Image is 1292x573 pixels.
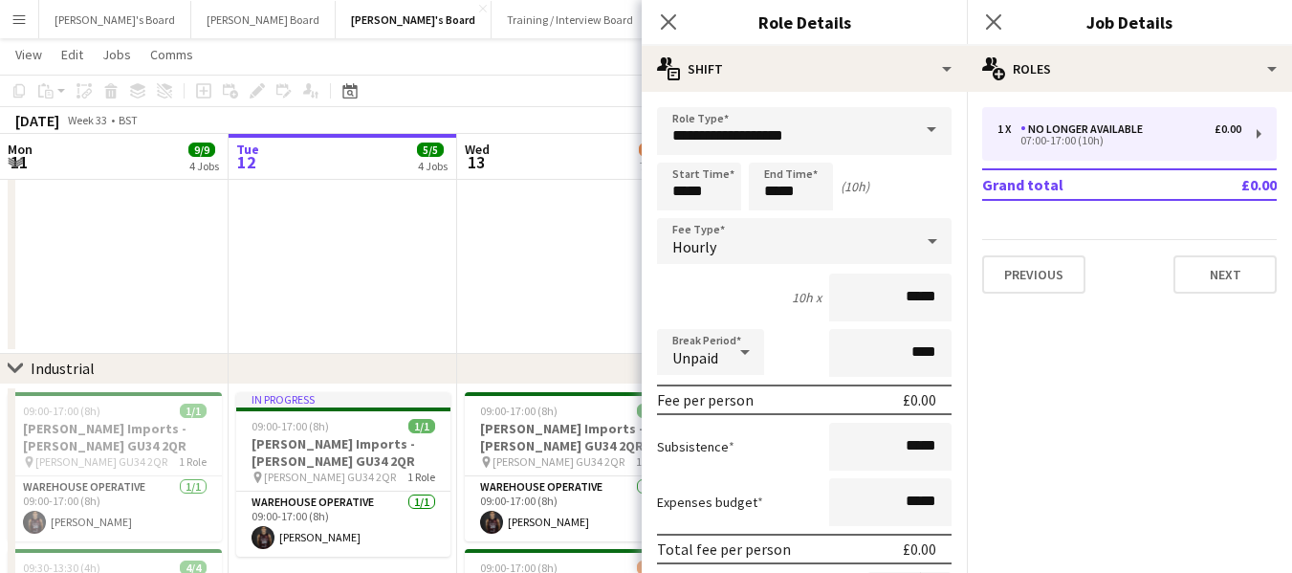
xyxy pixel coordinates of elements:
div: £0.00 [903,390,936,409]
span: [PERSON_NAME] GU34 2QR [35,454,167,469]
div: BST [119,113,138,127]
span: 09:00-17:00 (8h) [480,404,558,418]
div: 7 Jobs [640,159,676,173]
span: Hourly [672,237,716,256]
div: [DATE] [15,111,59,130]
span: 09:00-17:00 (8h) [23,404,100,418]
div: 1 x [997,122,1020,136]
div: 4 Jobs [189,159,219,173]
app-card-role: Warehouse Operative1/109:00-17:00 (8h)[PERSON_NAME] [236,492,450,557]
h3: [PERSON_NAME] Imports - [PERSON_NAME] GU34 2QR [465,420,679,454]
span: [PERSON_NAME] GU34 2QR [493,454,624,469]
span: [PERSON_NAME] GU34 2QR [264,470,396,484]
span: 10/16 [639,143,677,157]
div: Roles [967,46,1292,92]
h3: Job Details [967,10,1292,34]
app-job-card: In progress09:00-17:00 (8h)1/1[PERSON_NAME] Imports - [PERSON_NAME] GU34 2QR [PERSON_NAME] GU34 2... [236,392,450,557]
div: Fee per person [657,390,754,409]
div: Industrial [31,359,95,378]
span: 13 [462,151,490,173]
div: £0.00 [903,540,936,559]
app-card-role: Warehouse Operative1/109:00-17:00 (8h)[PERSON_NAME] [8,476,222,541]
div: 10h x [792,289,821,306]
div: No Longer Available [1020,122,1150,136]
span: 1/1 [637,404,664,418]
h3: [PERSON_NAME] Imports - [PERSON_NAME] GU34 2QR [8,420,222,454]
div: 4 Jobs [418,159,448,173]
a: View [8,42,50,67]
label: Subsistence [657,438,734,455]
button: Next [1173,255,1277,294]
span: Comms [150,46,193,63]
h3: Role Details [642,10,967,34]
button: Training / Interview Board [492,1,649,38]
span: Wed [465,141,490,158]
td: Grand total [982,169,1186,200]
button: [PERSON_NAME]'s Board [336,1,492,38]
app-card-role: Warehouse Operative1/109:00-17:00 (8h)[PERSON_NAME] [465,476,679,541]
span: 1/1 [180,404,207,418]
div: In progress [236,392,450,408]
button: Previous [982,255,1085,294]
span: 11 [5,151,33,173]
a: Edit [54,42,91,67]
td: £0.00 [1186,169,1277,200]
span: 12 [233,151,259,173]
span: 09:00-17:00 (8h) [252,419,329,433]
div: £0.00 [1215,122,1241,136]
span: 5/5 [417,143,444,157]
span: View [15,46,42,63]
div: Total fee per person [657,540,791,559]
span: Edit [61,46,83,63]
button: [PERSON_NAME] Board [191,1,336,38]
div: Shift [642,46,967,92]
h3: [PERSON_NAME] Imports - [PERSON_NAME] GU34 2QR [236,435,450,470]
app-job-card: 09:00-17:00 (8h)1/1[PERSON_NAME] Imports - [PERSON_NAME] GU34 2QR [PERSON_NAME] GU34 2QR1 RoleWar... [8,392,222,541]
span: Mon [8,141,33,158]
a: Comms [142,42,201,67]
span: Unpaid [672,348,718,367]
span: Jobs [102,46,131,63]
span: 9/9 [188,143,215,157]
app-job-card: 09:00-17:00 (8h)1/1[PERSON_NAME] Imports - [PERSON_NAME] GU34 2QR [PERSON_NAME] GU34 2QR1 RoleWar... [465,392,679,541]
div: 07:00-17:00 (10h) [997,136,1241,145]
button: [PERSON_NAME]'s Board [39,1,191,38]
span: 1 Role [636,454,664,469]
span: Week 33 [63,113,111,127]
label: Expenses budget [657,494,763,511]
div: (10h) [841,178,869,195]
span: Tue [236,141,259,158]
span: 1 Role [179,454,207,469]
a: Jobs [95,42,139,67]
span: 1/1 [408,419,435,433]
span: 1 Role [407,470,435,484]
